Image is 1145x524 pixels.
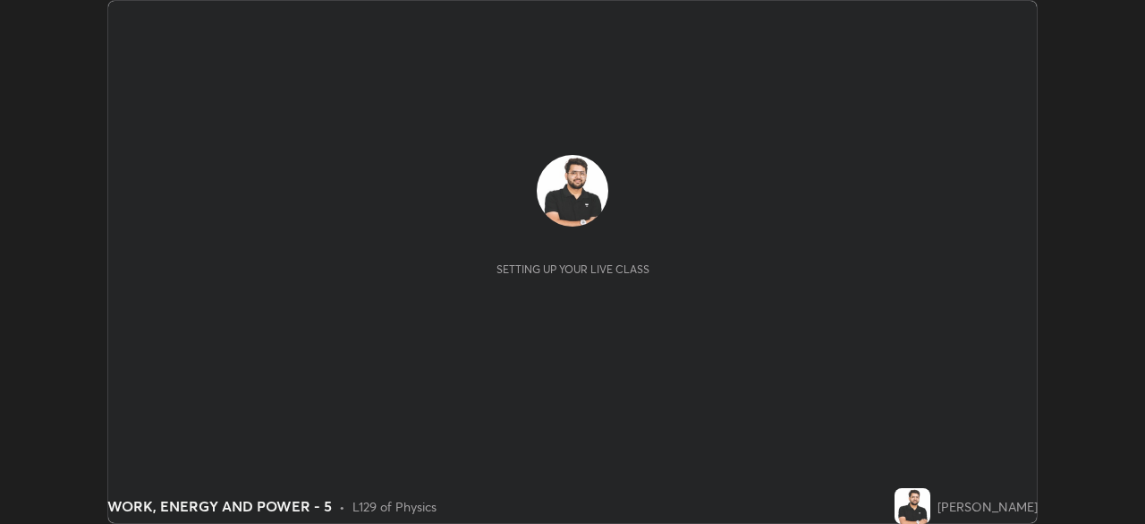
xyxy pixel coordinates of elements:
img: 6c0a6b5127da4c9390a6586b0dc4a4b9.jpg [537,155,608,227]
div: • [339,497,345,516]
div: WORK, ENERGY AND POWER - 5 [107,495,332,517]
div: [PERSON_NAME] [937,497,1038,516]
img: 6c0a6b5127da4c9390a6586b0dc4a4b9.jpg [895,488,930,524]
div: Setting up your live class [496,262,649,276]
div: L129 of Physics [352,497,437,516]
